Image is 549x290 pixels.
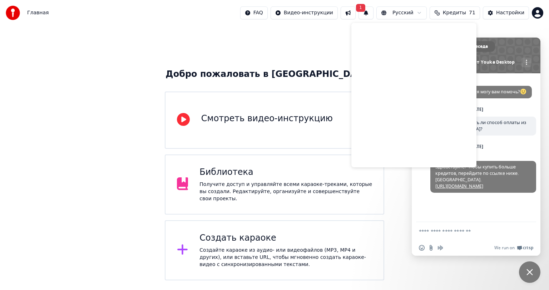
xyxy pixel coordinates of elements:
[419,228,518,235] textarea: Отправьте сообщение...
[443,9,466,16] span: Кредиты
[27,9,49,16] nav: breadcrumb
[199,181,372,202] div: Получите доступ и управляйте всеми караоке-треками, которые вы создали. Редактируйте, организуйте...
[521,58,531,67] div: Дополнительные каналы
[199,167,372,178] div: Библиотека
[165,69,383,80] div: Добро пожаловать в [GEOGRAPHIC_DATA]
[356,4,365,12] span: 1
[473,41,488,52] span: Беседа
[496,9,524,16] div: Настройки
[6,6,20,20] img: youka
[435,164,519,189] span: Здравствуйте! Чтобы купить больше кредитов, перейдите по ссылке ниже. [GEOGRAPHIC_DATA].
[519,261,540,283] div: Закрыть чат
[469,9,475,16] span: 71
[419,245,425,251] span: Вставить emoji
[271,6,338,19] button: Видео-инструкции
[483,6,529,19] button: Настройки
[437,245,443,251] span: Запись аудиосообщения
[201,113,333,124] div: Смотреть видео-инструкцию
[428,245,434,251] span: Отправить файл
[199,232,372,244] div: Создать караоке
[435,119,526,132] span: Добрый день.А есть ли способ оплаты из [GEOGRAPHIC_DATA]?
[430,6,480,19] button: Кредиты71
[27,9,49,16] span: Главная
[494,245,533,251] a: We run onCrisp
[494,245,515,251] span: We run on
[430,79,532,84] span: Youka Desktop
[358,6,374,19] button: 1
[435,89,527,95] span: Здравствуйте! Чем я могу вам помочь?
[240,6,268,19] button: FAQ
[435,183,483,189] a: [URL][DOMAIN_NAME]
[430,154,536,159] span: [PERSON_NAME]
[199,247,372,268] div: Создайте караоке из аудио- или видеофайлов (MP3, MP4 и других), или вставьте URL, чтобы мгновенно...
[523,245,533,251] span: Crisp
